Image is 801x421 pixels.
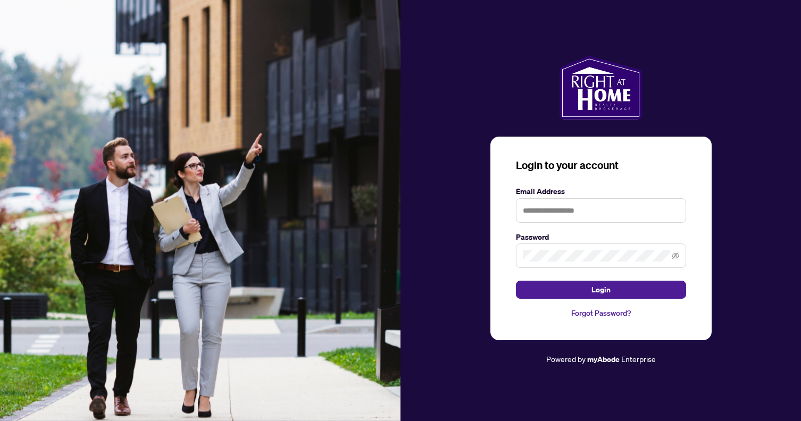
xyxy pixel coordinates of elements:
h3: Login to your account [516,158,686,173]
span: Powered by [546,354,586,364]
span: Enterprise [621,354,656,364]
a: myAbode [587,353,620,365]
label: Password [516,231,686,243]
span: Login [591,281,611,298]
span: eye-invisible [672,252,679,259]
button: Login [516,281,686,299]
img: ma-logo [560,56,642,120]
label: Email Address [516,186,686,197]
a: Forgot Password? [516,307,686,319]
